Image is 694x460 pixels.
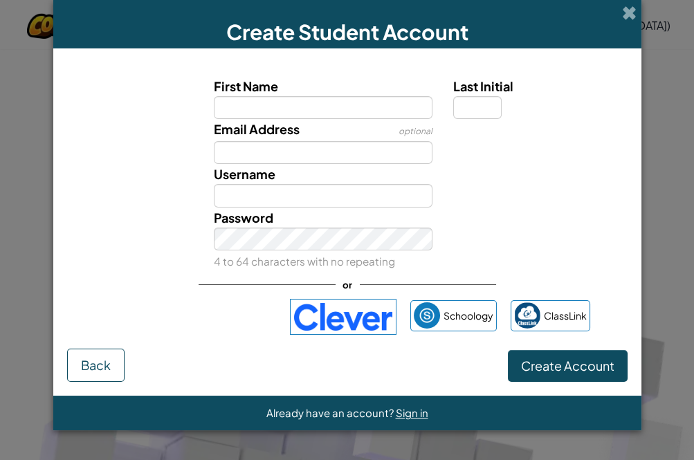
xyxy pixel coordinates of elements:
small: 4 to 64 characters with no repeating [214,255,395,268]
span: Email Address [214,121,300,137]
span: Create Student Account [226,19,468,45]
span: Create Account [521,358,614,374]
img: schoology.png [414,302,440,329]
span: optional [399,126,432,136]
span: Username [214,166,275,182]
span: or [336,275,359,295]
a: Sign in [396,406,428,419]
span: Schoology [444,306,493,326]
span: Back [81,357,111,373]
button: Back [67,349,125,382]
span: ClassLink [544,306,587,326]
span: Password [214,210,273,226]
span: First Name [214,78,278,94]
img: clever-logo-blue.png [290,299,396,335]
span: Last Initial [453,78,513,94]
span: Already have an account? [266,406,396,419]
iframe: Bouton "Se connecter avec Google" [98,302,283,332]
img: classlink-logo-small.png [514,302,540,329]
button: Create Account [508,350,628,382]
